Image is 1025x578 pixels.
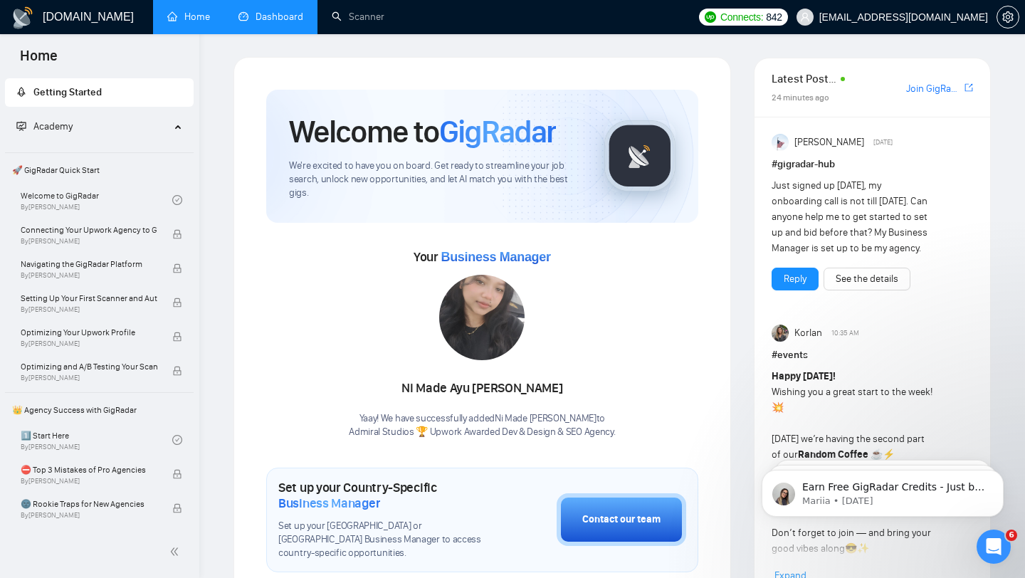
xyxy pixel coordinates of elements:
[172,469,182,479] span: lock
[21,325,157,340] span: Optimizing Your Upwork Profile
[604,120,676,191] img: gigradar-logo.png
[772,93,829,103] span: 24 minutes ago
[772,70,836,88] span: Latest Posts from the GigRadar Community
[740,440,1025,540] iframe: Intercom notifications message
[800,12,810,22] span: user
[964,81,973,95] a: export
[21,184,172,216] a: Welcome to GigRadarBy[PERSON_NAME]
[33,120,73,132] span: Academy
[794,325,822,341] span: Korlan
[784,271,806,287] a: Reply
[349,426,615,439] p: Admiral Studios 🏆 Upwork Awarded Dev & Design & SEO Agency .
[278,480,485,511] h1: Set up your Country-Specific
[21,359,157,374] span: Optimizing and A/B Testing Your Scanner for Better Results
[278,520,485,560] span: Set up your [GEOGRAPHIC_DATA] or [GEOGRAPHIC_DATA] Business Manager to access country-specific op...
[278,495,380,511] span: Business Manager
[772,401,784,414] span: 💥
[1006,530,1017,541] span: 6
[172,435,182,445] span: check-circle
[172,503,182,513] span: lock
[582,512,661,527] div: Contact our team
[766,9,782,25] span: 842
[16,87,26,97] span: rocket
[772,178,933,256] div: Just signed up [DATE], my onboarding call is not till [DATE]. Can anyone help me to get started t...
[772,157,973,172] h1: # gigradar-hub
[16,121,26,131] span: fund-projection-screen
[167,11,210,23] a: homeHome
[238,11,303,23] a: dashboardDashboard
[705,11,716,23] img: upwork-logo.png
[857,542,869,555] span: ✨
[11,6,34,29] img: logo
[906,81,962,97] a: Join GigRadar Slack Community
[21,424,172,456] a: 1️⃣ Start HereBy[PERSON_NAME]
[332,11,384,23] a: searchScanner
[836,271,898,287] a: See the details
[414,249,551,265] span: Your
[172,332,182,342] span: lock
[172,195,182,205] span: check-circle
[21,340,157,348] span: By [PERSON_NAME]
[772,325,789,342] img: Korlan
[21,511,157,520] span: By [PERSON_NAME]
[16,120,73,132] span: Academy
[6,156,192,184] span: 🚀 GigRadar Quick Start
[720,9,763,25] span: Connects:
[21,477,157,485] span: By [PERSON_NAME]
[21,237,157,246] span: By [PERSON_NAME]
[172,263,182,273] span: lock
[772,370,836,382] strong: Happy [DATE]!
[441,250,550,264] span: Business Manager
[21,257,157,271] span: Navigating the GigRadar Platform
[349,377,615,401] div: Ni Made Ayu [PERSON_NAME]
[21,463,157,477] span: ⛔ Top 3 Mistakes of Pro Agencies
[349,412,615,439] div: Yaay! We have successfully added Ni Made [PERSON_NAME] to
[964,82,973,93] span: export
[845,542,857,555] span: 😎
[772,347,973,363] h1: # events
[289,112,556,151] h1: Welcome to
[172,229,182,239] span: lock
[172,366,182,376] span: lock
[5,78,194,107] li: Getting Started
[772,268,819,290] button: Reply
[439,275,525,360] img: 1705466118991-WhatsApp%20Image%202024-01-17%20at%2012.32.43.jpeg
[9,46,69,75] span: Home
[21,305,157,314] span: By [PERSON_NAME]
[169,545,184,559] span: double-left
[977,530,1011,564] iframe: Intercom live chat
[997,11,1019,23] span: setting
[831,327,859,340] span: 10:35 AM
[557,493,686,546] button: Contact our team
[997,6,1019,28] button: setting
[289,159,582,200] span: We're excited to have you on board. Get ready to streamline your job search, unlock new opportuni...
[21,271,157,280] span: By [PERSON_NAME]
[172,298,182,308] span: lock
[21,223,157,237] span: Connecting Your Upwork Agency to GigRadar
[997,11,1019,23] a: setting
[33,86,102,98] span: Getting Started
[6,396,192,424] span: 👑 Agency Success with GigRadar
[21,497,157,511] span: 🌚 Rookie Traps for New Agencies
[873,136,893,149] span: [DATE]
[794,135,864,150] span: [PERSON_NAME]
[21,374,157,382] span: By [PERSON_NAME]
[439,112,556,151] span: GigRadar
[772,134,789,151] img: Anisuzzaman Khan
[824,268,910,290] button: See the details
[21,291,157,305] span: Setting Up Your First Scanner and Auto-Bidder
